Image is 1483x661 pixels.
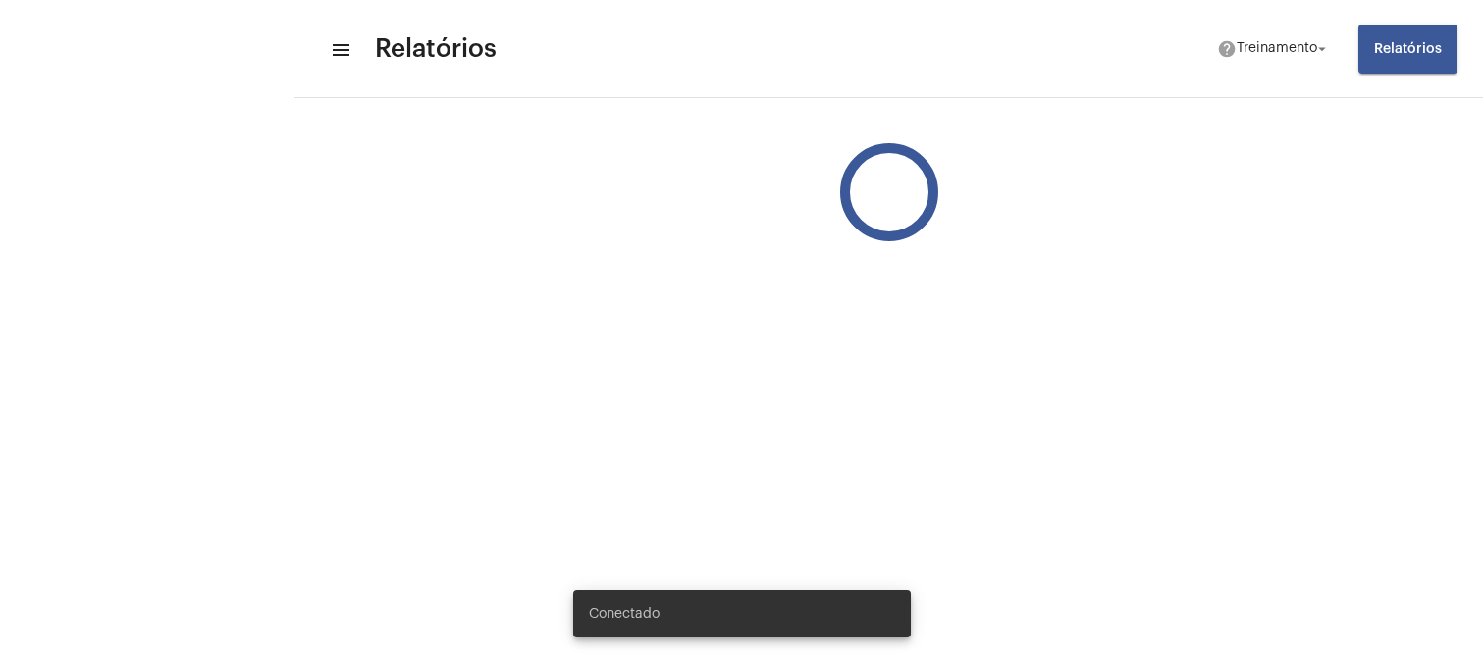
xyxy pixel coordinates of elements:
span: Conectado [589,604,660,624]
mat-icon: arrow_drop_down [1313,40,1331,58]
button: Relatórios [1358,25,1457,74]
span: Relatórios [375,33,497,65]
mat-icon: sidenav icon [330,38,349,62]
span: Treinamento [1237,42,1317,56]
span: Relatórios [1374,42,1442,56]
button: Treinamento [1205,29,1343,69]
mat-icon: help [1217,39,1237,59]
